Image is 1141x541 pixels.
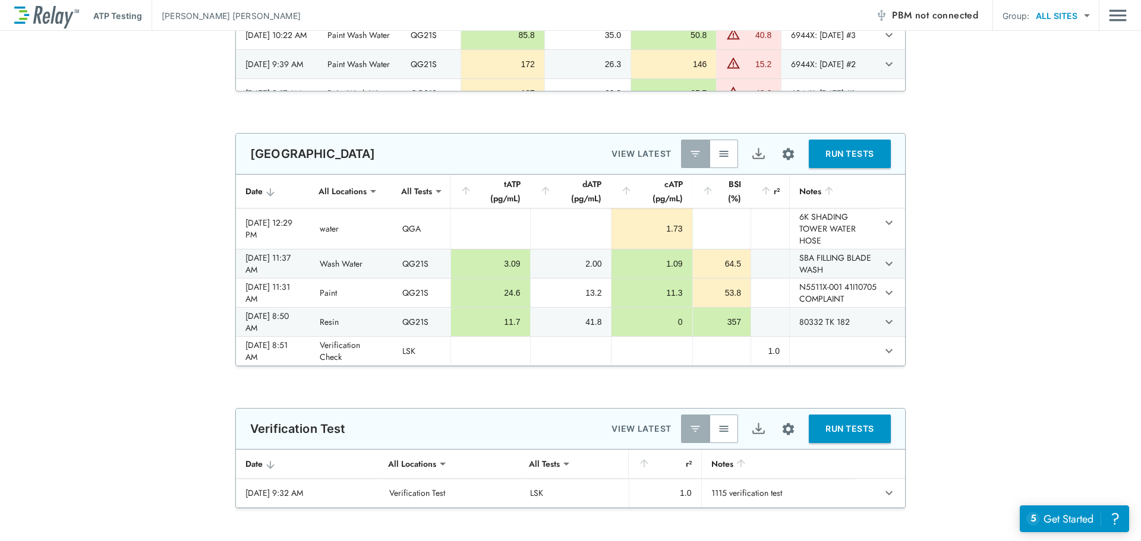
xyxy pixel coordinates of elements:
div: 11.3 [621,287,682,299]
div: r² [760,184,780,198]
p: ATP Testing [93,10,142,22]
button: Main menu [1109,4,1127,27]
div: Notes [711,457,847,471]
td: N5511X-001 41I10705 COMPLAINT [789,279,879,307]
img: View All [718,148,730,160]
td: Resin [310,308,393,336]
div: 15.2 [743,58,771,70]
div: [DATE] 8:51 AM [245,339,301,363]
td: QG21S [393,249,450,278]
div: 172 [471,58,535,70]
img: Latest [689,148,701,160]
table: sticky table [236,175,905,366]
td: LSK [521,479,629,507]
td: Paint Wash Water [318,21,401,49]
div: 65.7 [641,87,707,99]
button: expand row [879,25,899,45]
div: All Tests [521,452,568,476]
div: 64.5 [702,258,741,270]
div: 1.0 [639,487,692,499]
div: 26.3 [554,58,621,70]
td: 80332 TK 182 [789,308,879,336]
td: 6944X: [DATE] #2 [781,50,878,78]
img: LuminUltra Relay [14,3,79,29]
button: RUN TESTS [809,140,891,168]
div: 1.73 [621,223,682,235]
img: Export Icon [751,422,766,436]
div: All Locations [380,452,445,476]
div: 1.09 [621,258,682,270]
span: not connected [915,8,978,22]
img: Export Icon [751,147,766,162]
img: Warning [726,85,740,99]
span: PBM [892,7,978,24]
div: 2.00 [540,258,602,270]
td: QG21S [393,279,450,307]
div: BSI (%) [702,177,741,205]
td: Verification Test [380,479,520,507]
img: Settings Icon [781,422,796,436]
div: 53.8 [702,287,741,299]
button: Site setup [773,413,804,445]
div: [DATE] 10:22 AM [245,29,308,41]
img: Drawer Icon [1109,4,1127,27]
div: 48.6 [743,87,771,99]
img: Warning [726,27,740,41]
p: [PERSON_NAME] [PERSON_NAME] [162,10,301,22]
td: QG21S [393,308,450,336]
div: 35.0 [554,29,621,41]
div: tATP (pg/mL) [460,177,520,205]
img: View All [718,423,730,435]
td: 6944X: [DATE] #3 [781,21,878,49]
button: expand row [879,283,899,303]
div: [DATE] 12:29 PM [245,217,301,241]
button: expand row [879,312,899,332]
div: 13.2 [540,287,602,299]
div: 1.0 [761,345,780,357]
iframe: Resource center [1020,505,1129,532]
div: dATP (pg/mL) [540,177,602,205]
div: [DATE] 9:32 AM [245,487,370,499]
button: Export [744,140,773,168]
div: 50.8 [641,29,707,41]
button: expand row [879,483,899,503]
div: 146 [641,58,707,70]
div: All Tests [393,179,440,203]
td: QGA [393,208,450,249]
td: 6K SHADING TOWER WATER HOSE [789,208,879,249]
div: 11.7 [461,316,520,328]
div: 127 [471,87,535,99]
div: Notes [799,184,869,198]
button: expand row [879,341,899,361]
div: 0 [621,316,682,328]
div: 357 [702,316,741,328]
div: 3.09 [461,258,520,270]
table: sticky table [236,450,905,508]
div: r² [638,457,692,471]
div: 41.8 [540,316,602,328]
td: Verification Check [310,337,393,365]
div: [DATE] 11:37 AM [245,252,301,276]
div: [DATE] 11:31 AM [245,281,301,305]
button: Export [744,415,773,443]
td: QG21S [401,79,460,107]
td: Paint [310,279,393,307]
td: Wash Water [310,249,393,278]
td: QG21S [401,50,460,78]
p: VIEW LATEST [612,422,672,436]
td: QG21S [401,21,460,49]
button: Site setup [773,138,804,170]
td: SBA FILLING BLADE WASH [789,249,879,278]
button: expand row [879,254,899,274]
button: expand row [879,83,899,103]
button: RUN TESTS [809,415,891,443]
th: Date [236,450,380,479]
td: 6944X: [DATE] #1 [781,79,878,107]
button: expand row [879,54,899,74]
img: Offline Icon [875,10,887,21]
div: 40.8 [743,29,771,41]
div: All Locations [310,179,375,203]
td: water [310,208,393,249]
p: Group: [1003,10,1029,22]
